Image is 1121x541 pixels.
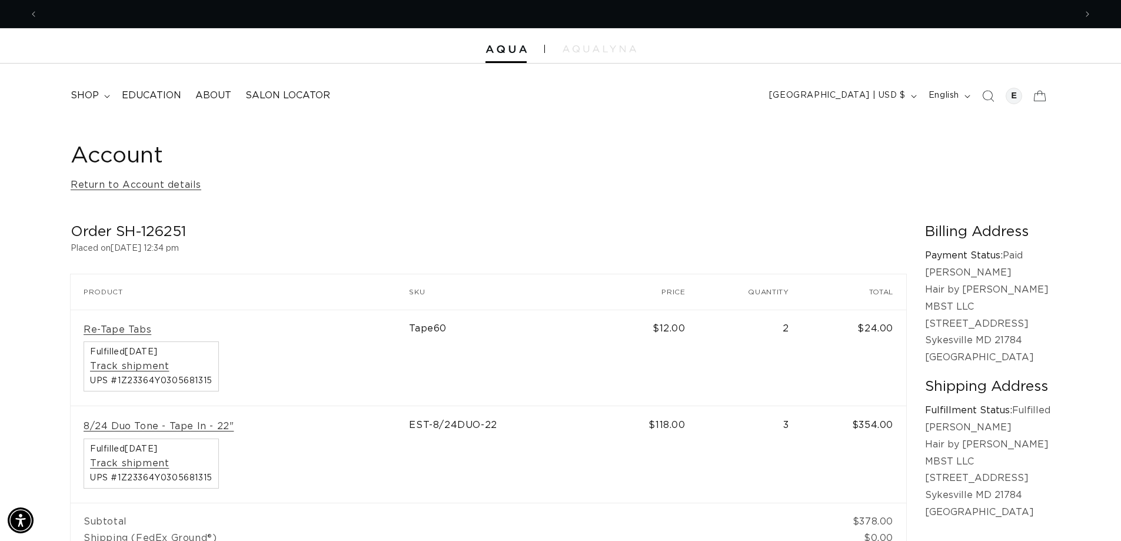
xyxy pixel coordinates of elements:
[71,274,409,310] th: Product
[84,420,234,433] a: 8/24 Duo Tone - Tape In - 22"
[698,406,802,503] td: 3
[925,223,1050,241] h2: Billing Address
[188,82,238,109] a: About
[64,82,115,109] summary: shop
[71,89,99,102] span: shop
[90,348,212,356] span: Fulfilled
[563,45,636,52] img: aqualyna.com
[111,244,179,253] time: [DATE] 12:34 pm
[409,274,603,310] th: SKU
[71,142,1050,171] h1: Account
[648,420,685,430] span: $118.00
[802,503,906,530] td: $378.00
[653,324,686,333] span: $12.00
[245,89,330,102] span: Salon Locator
[698,310,802,406] td: 2
[71,503,802,530] td: Subtotal
[802,310,906,406] td: $24.00
[125,445,158,453] time: [DATE]
[925,251,1003,260] strong: Payment Status:
[71,177,201,194] a: Return to Account details
[925,264,1050,366] p: [PERSON_NAME] Hair by [PERSON_NAME] MBST LLC [STREET_ADDRESS] Sykesville MD 21784 [GEOGRAPHIC_DATA]
[125,348,158,356] time: [DATE]
[802,406,906,503] td: $354.00
[485,45,527,54] img: Aqua Hair Extensions
[90,474,212,482] span: UPS #1Z23364Y0305681315
[1075,3,1100,25] button: Next announcement
[925,406,1012,415] strong: Fulfillment Status:
[925,402,1050,419] p: Fulfilled
[90,377,212,385] span: UPS #1Z23364Y0305681315
[925,419,1050,521] p: [PERSON_NAME] Hair by [PERSON_NAME] MBST LLC [STREET_ADDRESS] Sykesville MD 21784 [GEOGRAPHIC_DATA]
[90,445,212,453] span: Fulfilled
[698,274,802,310] th: Quantity
[922,85,975,107] button: English
[238,82,337,109] a: Salon Locator
[925,378,1050,396] h2: Shipping Address
[603,274,698,310] th: Price
[762,85,922,107] button: [GEOGRAPHIC_DATA] | USD $
[925,247,1050,264] p: Paid
[409,406,603,503] td: EST-8/24DUO-22
[90,360,169,373] a: Track shipment
[929,89,959,102] span: English
[769,89,906,102] span: [GEOGRAPHIC_DATA] | USD $
[71,223,906,241] h2: Order SH-126251
[21,3,46,25] button: Previous announcement
[84,324,151,336] a: Re-Tape Tabs
[122,89,181,102] span: Education
[71,241,906,256] p: Placed on
[1062,484,1121,541] iframe: Chat Widget
[802,274,906,310] th: Total
[8,507,34,533] div: Accessibility Menu
[195,89,231,102] span: About
[115,82,188,109] a: Education
[975,83,1001,109] summary: Search
[90,457,169,470] a: Track shipment
[409,310,603,406] td: Tape60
